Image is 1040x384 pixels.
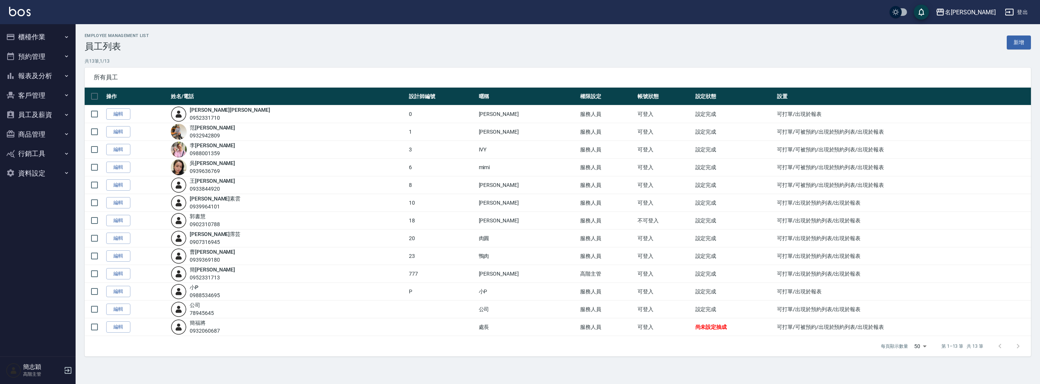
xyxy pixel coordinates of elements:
td: [PERSON_NAME] [477,176,579,194]
td: mimi [477,159,579,176]
img: user-login-man-human-body-mobile-person-512.png [171,266,187,282]
img: user-login-man-human-body-mobile-person-512.png [171,230,187,246]
td: 處長 [477,318,579,336]
img: avatar.jpeg [171,124,187,140]
th: 權限設定 [578,88,636,105]
td: 鴨肉 [477,247,579,265]
img: user-login-man-human-body-mobile-person-512.png [171,319,187,335]
td: 可登入 [636,194,693,212]
a: 小P [190,284,198,290]
div: 0939636769 [190,167,235,175]
a: 編輯 [106,304,130,315]
div: 0988001359 [190,150,235,157]
td: 設定完成 [693,301,775,318]
a: 編輯 [106,268,130,280]
td: 可登入 [636,141,693,159]
button: 資料設定 [3,163,73,183]
a: 李[PERSON_NAME] [190,142,235,148]
td: 服務人員 [578,283,636,301]
div: 50 [911,336,929,356]
a: 公司 [190,302,200,308]
th: 設置 [775,88,1031,105]
th: 設計師編號 [407,88,477,105]
div: 0933844920 [190,185,235,193]
a: 簡[PERSON_NAME] [190,267,235,273]
td: 可登入 [636,318,693,336]
div: 0952331710 [190,114,270,122]
a: 編輯 [106,126,130,138]
td: 設定完成 [693,283,775,301]
a: 新增 [1007,35,1031,49]
td: 設定完成 [693,247,775,265]
td: 服務人員 [578,123,636,141]
div: 0939369180 [190,256,235,264]
div: 0988534695 [190,291,220,299]
td: 18 [407,212,477,230]
a: 編輯 [106,233,130,244]
h5: 簡志穎 [23,363,62,371]
td: 23 [407,247,477,265]
td: 不可登入 [636,212,693,230]
div: 名[PERSON_NAME] [945,8,996,17]
td: 高階主管 [578,265,636,283]
td: 可打單/可被預約/出現於預約列表/出現於報表 [775,176,1031,194]
p: 高階主管 [23,371,62,378]
td: 服務人員 [578,159,636,176]
td: 可打單/可被預約/出現於預約列表/出現於報表 [775,318,1031,336]
td: IVY [477,141,579,159]
a: 編輯 [106,179,130,191]
h2: Employee Management List [85,33,149,38]
td: 6 [407,159,477,176]
td: 可登入 [636,247,693,265]
button: save [914,5,929,20]
td: 設定完成 [693,141,775,159]
td: 設定完成 [693,159,775,176]
div: 0939964101 [190,203,240,211]
img: user-login-man-human-body-mobile-person-512.png [171,301,187,317]
button: 客戶管理 [3,86,73,105]
img: user-login-man-human-body-mobile-person-512.png [171,177,187,193]
td: 8 [407,176,477,194]
td: 設定完成 [693,194,775,212]
td: 設定完成 [693,230,775,247]
td: 可打單/出現於預約列表/出現於報表 [775,301,1031,318]
a: [PERSON_NAME]霈芸 [190,231,240,237]
button: 名[PERSON_NAME] [933,5,999,20]
a: 編輯 [106,286,130,298]
td: 可打單/可被預約/出現於預約列表/出現於報表 [775,141,1031,159]
td: 可登入 [636,105,693,123]
a: 郭書慧 [190,213,206,219]
span: 尚未設定抽成 [695,324,727,330]
img: avatar.jpeg [171,159,187,175]
td: 10 [407,194,477,212]
td: 1 [407,123,477,141]
img: Person [6,363,21,378]
img: user-login-man-human-body-mobile-person-512.png [171,213,187,228]
td: 777 [407,265,477,283]
td: 可打單/出現於預約列表/出現於報表 [775,230,1031,247]
td: 0 [407,105,477,123]
button: 員工及薪資 [3,105,73,125]
a: 曹[PERSON_NAME] [190,249,235,255]
td: 可登入 [636,176,693,194]
td: 服務人員 [578,212,636,230]
td: 可登入 [636,283,693,301]
th: 暱稱 [477,88,579,105]
div: 0932060687 [190,327,220,335]
td: 服務人員 [578,176,636,194]
img: user-login-man-human-body-mobile-person-512.png [171,284,187,299]
td: 可登入 [636,230,693,247]
a: 吳[PERSON_NAME] [190,160,235,166]
a: 范[PERSON_NAME] [190,125,235,131]
td: 可打單/出現於預約列表/出現於報表 [775,247,1031,265]
td: 設定完成 [693,212,775,230]
div: 0952331713 [190,274,235,282]
a: 編輯 [106,215,130,227]
a: 編輯 [106,250,130,262]
span: 所有員工 [94,74,1022,81]
a: 編輯 [106,162,130,173]
img: Logo [9,7,31,16]
td: 服務人員 [578,230,636,247]
td: 設定完成 [693,176,775,194]
td: 可登入 [636,123,693,141]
